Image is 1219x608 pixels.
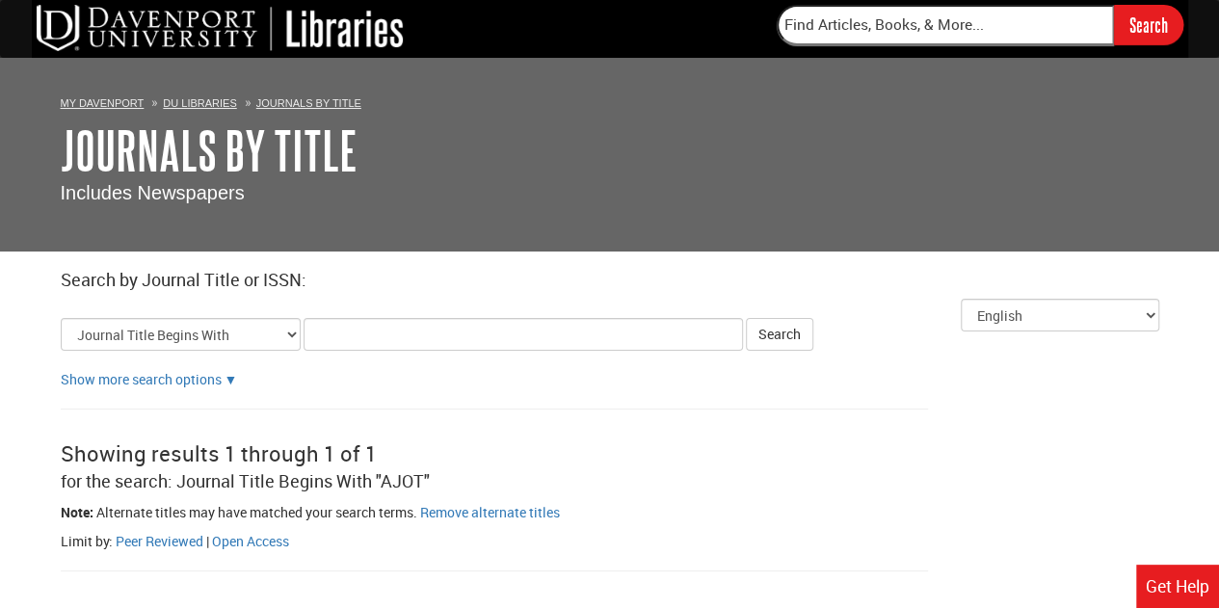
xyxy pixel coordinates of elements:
a: DU Libraries [163,97,236,109]
span: Limit by: [61,532,113,550]
h2: Search by Journal Title or ISSN: [61,271,1159,290]
input: Search [1114,5,1183,44]
a: Show more search options [61,370,222,388]
a: Get Help [1136,565,1219,608]
a: Journals By Title [256,97,361,109]
a: Filter by peer reviewed [116,532,203,550]
span: Showing results 1 through 1 of 1 [61,439,377,467]
button: Search [746,318,813,351]
label: Search inside this journal [249,600,250,601]
span: Alternate titles may have matched your search terms. [96,503,417,521]
a: Remove alternate titles [420,503,560,521]
p: Includes Newspapers [61,179,1159,207]
span: for the search: Journal Title Begins With "AJOT" [61,469,430,492]
a: My Davenport [61,97,145,109]
span: | [206,532,209,550]
ol: Breadcrumbs [61,93,1159,112]
a: Journals By Title [61,120,358,180]
a: Show more search options [225,370,238,388]
img: DU Libraries [37,5,403,51]
input: Find Articles, Books, & More... [777,5,1114,45]
a: Filter by peer open access [212,532,289,550]
span: Note: [61,503,93,521]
